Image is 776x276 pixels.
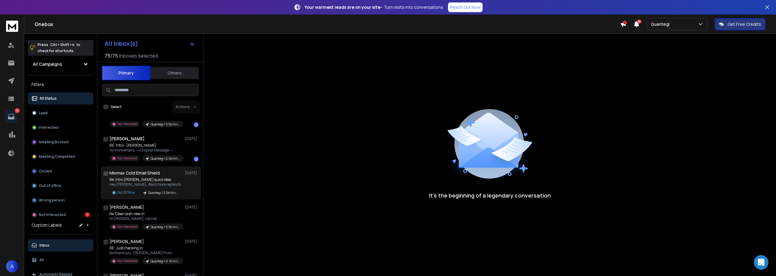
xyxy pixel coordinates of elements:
button: Out of office [28,180,93,192]
button: Not Interested11 [28,209,93,221]
button: Lead [28,107,93,119]
p: Quantegi | 5.5k Hiring in finance - General [151,122,180,127]
h1: Onebox [35,21,620,28]
button: All [28,254,93,266]
p: Quantegi | 5.5k Hiring in finance - General [151,225,180,229]
p: Closed [39,169,52,174]
div: 1 [194,122,199,127]
button: A [6,260,18,272]
p: Meeting Completed [39,154,75,159]
p: Quantegi [651,21,672,27]
p: Not Interested [117,224,137,229]
button: Inbox [28,239,93,251]
p: It’s the beginning of a legendary conversation [429,191,551,200]
h1: [PERSON_NAME] [109,238,144,244]
p: Press to check for shortcuts. [38,42,80,54]
p: [DATE] [185,136,199,141]
div: Open Intercom Messenger [754,255,768,270]
p: Reach Out Now [450,4,481,10]
p: All Status [39,96,57,101]
p: Re: Intro [PERSON_NAME] quick idea [109,177,181,182]
button: Others [150,66,199,80]
h1: All Campaigns [33,61,62,67]
p: Lead [39,111,48,115]
p: Wrong person [39,198,65,203]
p: Not Interested [39,212,66,217]
p: All [39,258,44,262]
p: Not Interested [117,259,137,263]
p: Quantegi | 0.7k Hiring in finance - CEO CFO [151,259,180,264]
p: Not Interested [117,122,137,126]
p: Interested [39,125,59,130]
button: Meeting Booked [28,136,93,148]
button: Meeting Completed [28,151,93,163]
h1: [PERSON_NAME] [109,136,145,142]
span: 10 [637,19,641,24]
button: Get Free Credits [715,18,765,30]
h3: Inboxes selected [119,52,158,59]
p: [DATE] [185,205,199,210]
h3: Custom Labels [32,222,62,228]
p: RE: Intro - [PERSON_NAME] [109,143,182,148]
p: Quantegi | 5.5k Hiring in finance - General [151,156,180,161]
p: Get Free Credits [727,21,761,27]
a: 11 [5,111,17,123]
button: All Campaigns [28,58,93,70]
div: 11 [85,212,90,217]
p: No thank you. [PERSON_NAME] From: [109,251,182,255]
p: [DATE] [185,239,199,244]
div: 1 [194,157,199,161]
img: logo [6,21,18,32]
h1: All Inbox(s) [105,41,138,47]
a: Reach Out Now [448,2,483,12]
button: Interested [28,121,93,134]
p: – Turn visits into conversations [305,4,443,10]
h1: Mixmax Cold Email Shield [109,170,160,176]
p: Quantegi | 5.5k Hiring in finance - General [148,191,177,195]
p: Out of office [39,183,61,188]
button: Primary [102,66,150,80]
p: Inbox [39,243,49,248]
span: 75 / 75 [105,52,118,59]
h3: Filters [28,80,93,89]
p: [DATE] [185,171,199,175]
p: RE: Just checking in [109,246,182,251]
button: All Status [28,92,93,105]
p: Hey [PERSON_NAME], Want more replies to [109,182,181,187]
p: 11 [15,108,20,113]
p: Out Of Office [117,190,135,195]
span: Ctrl + Shift + k [49,41,75,48]
button: Closed [28,165,93,177]
button: All Inbox(s) [100,38,200,50]
p: Re: Clear cash view in [109,211,182,216]
label: Select [111,105,122,109]
h1: [PERSON_NAME] [109,204,144,210]
p: Meeting Booked [39,140,69,145]
button: Wrong person [28,194,93,206]
p: Hi [PERSON_NAME], I do not [109,216,182,221]
p: Not Interested [117,156,137,161]
p: no more emails -----Original Message----- [109,148,182,153]
strong: Your warmest leads are on your site [305,4,380,10]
